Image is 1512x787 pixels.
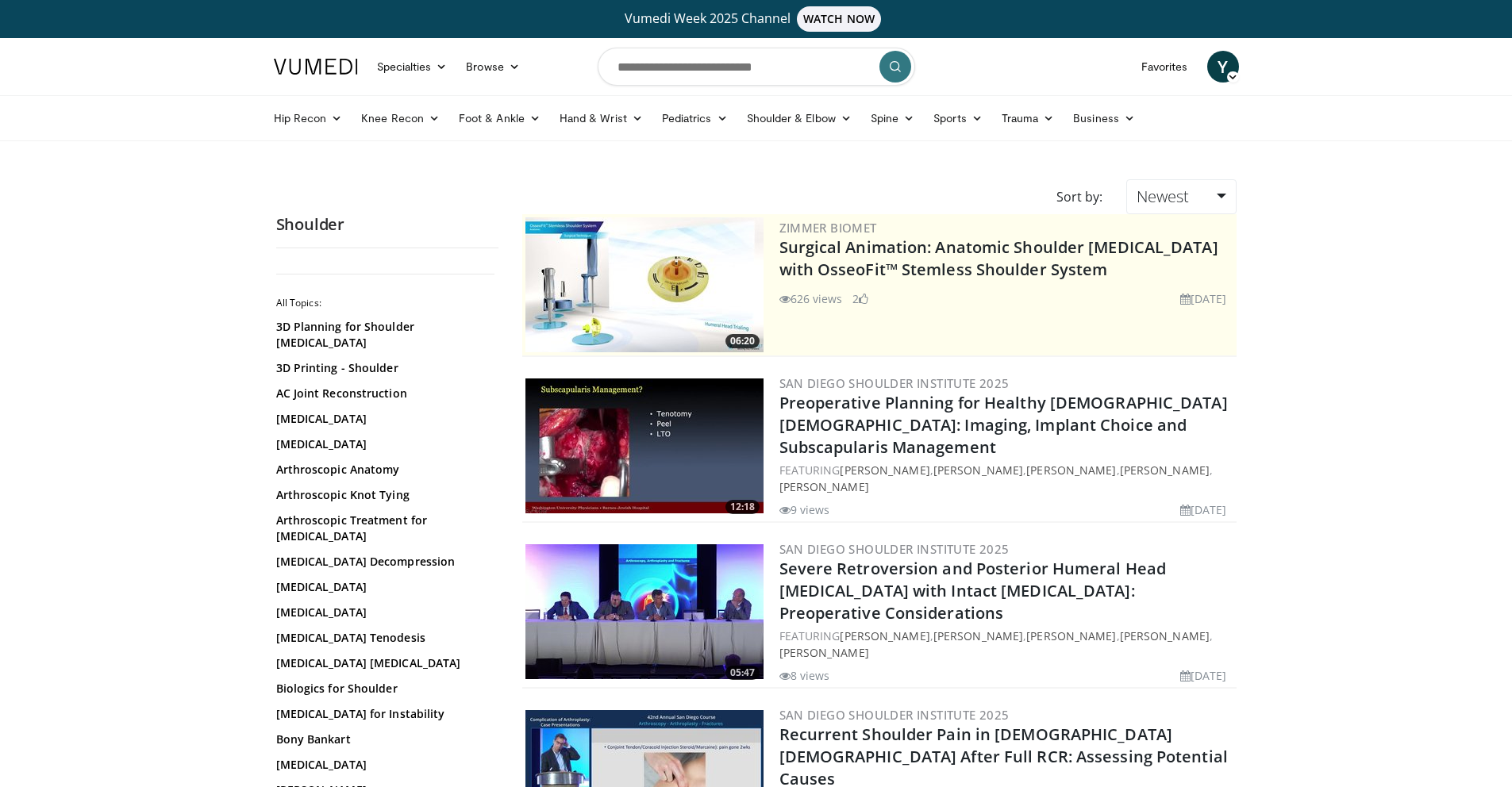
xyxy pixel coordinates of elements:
li: [DATE] [1180,501,1227,518]
a: Vumedi Week 2025 ChannelWATCH NOW [276,6,1237,32]
img: 1e3fa6c4-6d46-4c55-978d-cd7c6d80cc96.300x170_q85_crop-smart_upscale.jpg [525,378,764,513]
a: Spine [861,102,924,134]
a: [MEDICAL_DATA] [276,605,491,620]
a: Pediatrics [652,102,737,134]
a: Severe Retroversion and Posterior Humeral Head [MEDICAL_DATA] with Intact [MEDICAL_DATA]: Preoper... [779,558,1167,624]
a: Foot & Ankle [449,102,550,134]
a: [PERSON_NAME] [933,463,1023,478]
a: [MEDICAL_DATA] [276,411,491,427]
a: 06:20 [525,217,764,352]
li: 9 views [779,501,830,518]
a: Sports [924,102,992,134]
a: [MEDICAL_DATA] [276,579,491,595]
div: Sort by: [1045,179,1114,214]
li: [DATE] [1180,667,1227,684]
li: [DATE] [1180,290,1227,307]
span: 05:47 [725,666,760,680]
a: [MEDICAL_DATA] [276,436,491,452]
a: 3D Printing - Shoulder [276,360,491,376]
a: Arthroscopic Anatomy [276,462,491,478]
span: 12:18 [725,500,760,514]
div: FEATURING , , , , [779,628,1233,661]
li: 626 views [779,290,843,307]
a: Knee Recon [352,102,449,134]
a: [MEDICAL_DATA] [276,757,491,773]
a: Y [1207,51,1239,83]
h2: All Topics: [276,297,494,309]
span: Newest [1137,186,1189,207]
a: Browse [456,51,529,83]
a: [MEDICAL_DATA] Tenodesis [276,630,491,646]
a: 05:47 [525,544,764,679]
a: Hand & Wrist [550,102,652,134]
a: San Diego Shoulder Institute 2025 [779,375,1010,391]
a: Hip Recon [264,102,352,134]
a: Favorites [1132,51,1198,83]
input: Search topics, interventions [598,48,915,86]
span: WATCH NOW [797,6,881,32]
div: FEATURING , , , , [779,462,1233,495]
a: Preoperative Planning for Healthy [DEMOGRAPHIC_DATA] [DEMOGRAPHIC_DATA]: Imaging, Implant Choice ... [779,392,1228,458]
a: [PERSON_NAME] [1120,628,1210,643]
a: San Diego Shoulder Institute 2025 [779,541,1010,557]
a: [PERSON_NAME] [1026,628,1116,643]
a: Bony Bankart [276,731,491,747]
a: Biologics for Shoulder [276,681,491,697]
a: AC Joint Reconstruction [276,386,491,401]
a: [PERSON_NAME] [840,463,929,478]
a: [PERSON_NAME] [779,645,869,660]
a: San Diego Shoulder Institute 2025 [779,707,1010,723]
a: Specialties [367,51,457,83]
a: [PERSON_NAME] [779,479,869,494]
a: Trauma [992,102,1064,134]
a: Shoulder & Elbow [737,102,861,134]
a: 3D Planning for Shoulder [MEDICAL_DATA] [276,319,491,351]
a: [MEDICAL_DATA] [MEDICAL_DATA] [276,655,491,671]
img: 84e7f812-2061-4fff-86f6-cdff29f66ef4.300x170_q85_crop-smart_upscale.jpg [525,217,764,352]
a: Newest [1126,179,1236,214]
a: [MEDICAL_DATA] for Instability [276,706,491,722]
a: [PERSON_NAME] [1120,463,1210,478]
a: [PERSON_NAME] [933,628,1023,643]
li: 2 [852,290,868,307]
a: Zimmer Biomet [779,220,877,236]
span: 06:20 [725,334,760,348]
a: 12:18 [525,378,764,513]
a: Arthroscopic Knot Tying [276,487,491,503]
a: [MEDICAL_DATA] Decompression [276,554,491,570]
a: [PERSON_NAME] [1026,463,1116,478]
li: 8 views [779,667,830,684]
img: VuMedi Logo [274,59,358,75]
a: [PERSON_NAME] [840,628,929,643]
h2: Shoulder [276,214,498,235]
a: Surgical Animation: Anatomic Shoulder [MEDICAL_DATA] with OsseoFit™ Stemless Shoulder System [779,236,1218,280]
img: 66a170a1-a395-4a30-b100-b126ff3890de.300x170_q85_crop-smart_upscale.jpg [525,544,764,679]
a: Business [1064,102,1145,134]
a: Arthroscopic Treatment for [MEDICAL_DATA] [276,513,491,544]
